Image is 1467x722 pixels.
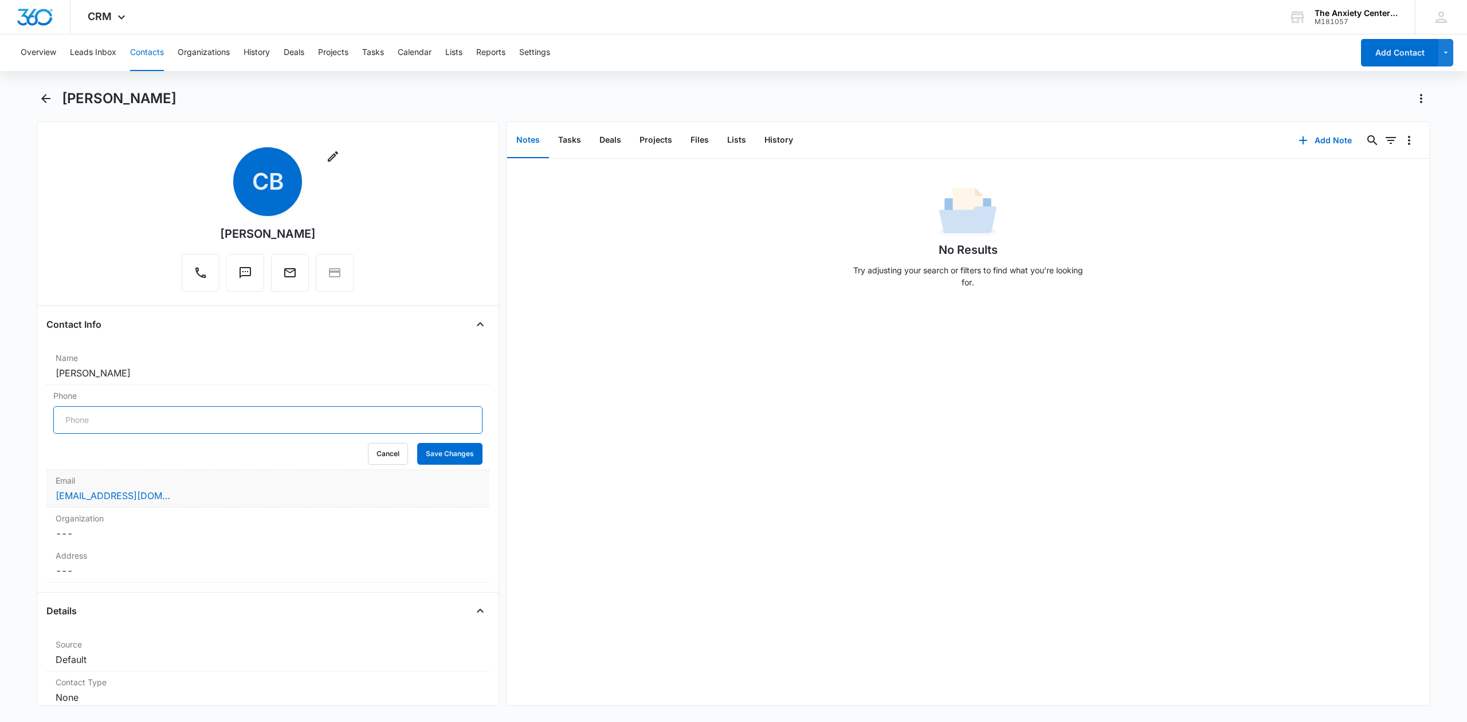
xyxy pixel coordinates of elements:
dd: --- [56,564,480,578]
button: Overview [21,34,56,71]
div: Organization--- [46,508,489,545]
button: Call [182,254,219,292]
button: Settings [519,34,550,71]
label: Name [56,352,480,364]
input: Phone [53,406,483,434]
button: Email [271,254,309,292]
button: Projects [630,123,681,158]
button: Text [226,254,264,292]
a: Call [182,272,219,281]
button: Cancel [368,443,408,465]
button: History [755,123,802,158]
button: Files [681,123,718,158]
label: Organization [56,512,480,524]
button: Close [471,602,489,620]
button: Organizations [178,34,230,71]
h4: Details [46,604,77,618]
button: History [244,34,270,71]
div: Email[EMAIL_ADDRESS][DOMAIN_NAME] [46,470,489,508]
button: Search... [1363,131,1382,150]
button: Filters [1382,131,1400,150]
button: Tasks [549,123,590,158]
button: Overflow Menu [1400,131,1418,150]
h1: [PERSON_NAME] [62,90,176,107]
dd: [PERSON_NAME] [56,366,480,380]
div: SourceDefault [46,634,489,672]
label: Phone [53,390,483,402]
img: No Data [939,184,997,241]
button: Calendar [398,34,432,71]
p: Try adjusting your search or filters to find what you’re looking for. [848,264,1088,288]
button: Add Contact [1361,39,1438,66]
button: Close [471,315,489,333]
button: Contacts [130,34,164,71]
button: Notes [507,123,549,158]
div: [PERSON_NAME] [220,225,316,242]
a: Email [271,272,309,281]
div: Name[PERSON_NAME] [46,347,489,385]
dd: None [56,690,480,704]
a: Text [226,272,264,281]
button: Leads Inbox [70,34,116,71]
button: Lists [445,34,462,71]
button: Lists [718,123,755,158]
button: Save Changes [417,443,483,465]
div: account name [1315,9,1398,18]
h4: Contact Info [46,317,101,331]
button: Deals [284,34,304,71]
dd: --- [56,527,480,540]
button: Deals [590,123,630,158]
span: cb [233,147,302,216]
span: CRM [88,10,112,22]
div: Address--- [46,545,489,583]
label: Source [56,638,480,650]
div: Contact TypeNone [46,672,489,709]
label: Contact Type [56,676,480,688]
a: [EMAIL_ADDRESS][DOMAIN_NAME] [56,489,170,503]
button: Add Note [1287,127,1363,154]
label: Email [56,474,480,486]
button: Actions [1412,89,1430,108]
label: Address [56,550,480,562]
button: Back [37,89,55,108]
button: Tasks [362,34,384,71]
h1: No Results [939,241,998,258]
button: Reports [476,34,505,71]
div: account id [1315,18,1398,26]
dd: Default [56,653,480,666]
button: Projects [318,34,348,71]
